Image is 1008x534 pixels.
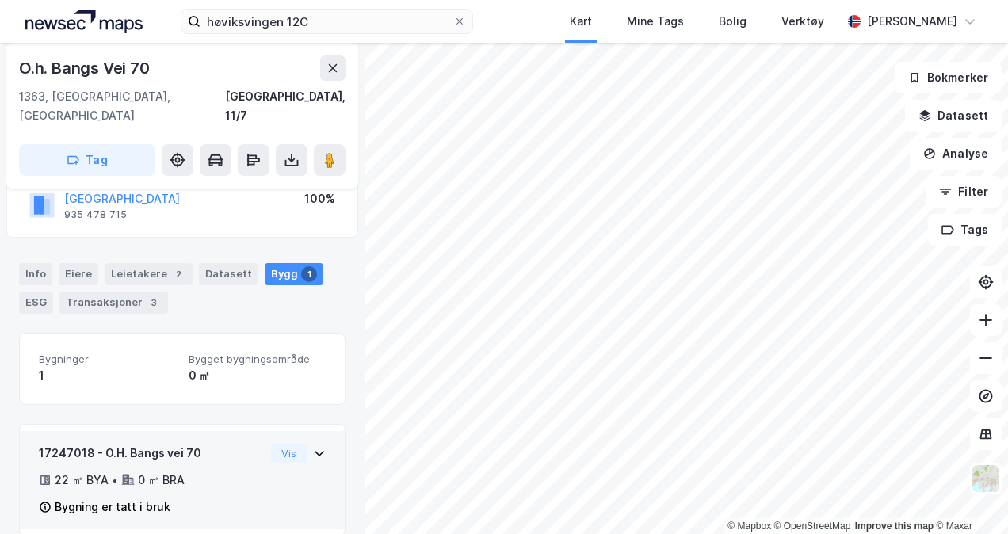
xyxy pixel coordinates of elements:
div: • [112,474,118,486]
div: [PERSON_NAME] [867,12,957,31]
iframe: Chat Widget [929,458,1008,534]
div: Datasett [199,263,258,285]
a: Improve this map [855,521,934,532]
div: 1363, [GEOGRAPHIC_DATA], [GEOGRAPHIC_DATA] [19,87,225,125]
div: 0 ㎡ [189,366,326,385]
button: Bokmerker [895,62,1002,93]
a: Mapbox [727,521,771,532]
div: Mine Tags [627,12,684,31]
img: logo.a4113a55bc3d86da70a041830d287a7e.svg [25,10,143,33]
div: Kart [570,12,592,31]
button: Vis [271,444,307,463]
span: Bygget bygningsområde [189,353,326,366]
div: 0 ㎡ BRA [138,471,185,490]
div: Verktøy [781,12,824,31]
div: Bygg [265,263,323,285]
a: OpenStreetMap [774,521,851,532]
div: Bolig [719,12,746,31]
div: Leietakere [105,263,193,285]
div: 22 ㎡ BYA [55,471,109,490]
button: Filter [926,176,1002,208]
div: 935 478 715 [64,208,127,221]
button: Tags [928,214,1002,246]
span: Bygninger [39,353,176,366]
div: [GEOGRAPHIC_DATA], 11/7 [225,87,346,125]
div: O.h. Bangs Vei 70 [19,55,153,81]
div: 1 [301,266,317,282]
div: Transaksjoner [59,292,168,314]
div: Kontrollprogram for chat [929,458,1008,534]
button: Analyse [910,138,1002,170]
button: Tag [19,144,155,176]
div: 1 [39,366,176,385]
div: 100% [304,189,335,208]
div: Info [19,263,52,285]
div: 2 [170,266,186,282]
button: Datasett [905,100,1002,132]
input: Søk på adresse, matrikkel, gårdeiere, leietakere eller personer [200,10,452,33]
div: ESG [19,292,53,314]
div: 3 [146,295,162,311]
div: 17247018 - O.H. Bangs vei 70 [39,444,265,463]
div: Eiere [59,263,98,285]
div: Bygning er tatt i bruk [55,498,170,517]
